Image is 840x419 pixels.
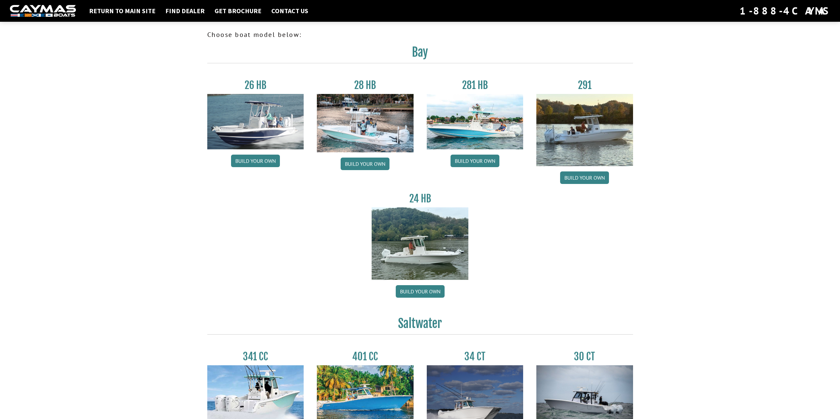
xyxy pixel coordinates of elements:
[10,5,76,17] img: white-logo-c9c8dbefe5ff5ceceb0f0178aa75bf4bb51f6bca0971e226c86eb53dfe498488.png
[396,285,445,298] a: Build your own
[740,4,830,18] div: 1-888-4CAYMAS
[427,94,523,149] img: 28-hb-twin.jpg
[372,207,468,280] img: 24_HB_thumbnail.jpg
[341,158,389,170] a: Build your own
[317,94,414,152] img: 28_hb_thumbnail_for_caymas_connect.jpg
[207,94,304,149] img: 26_new_photo_resized.jpg
[372,193,468,205] h3: 24 HB
[536,94,633,166] img: 291_Thumbnail.jpg
[451,155,499,167] a: Build your own
[536,350,633,363] h3: 30 CT
[231,155,280,167] a: Build your own
[207,316,633,335] h2: Saltwater
[207,350,304,363] h3: 341 CC
[162,7,208,15] a: Find Dealer
[317,79,414,91] h3: 28 HB
[207,45,633,63] h2: Bay
[427,350,523,363] h3: 34 CT
[317,350,414,363] h3: 401 CC
[560,171,609,184] a: Build your own
[211,7,265,15] a: Get Brochure
[427,79,523,91] h3: 281 HB
[207,79,304,91] h3: 26 HB
[207,30,633,40] p: Choose boat model below:
[536,79,633,91] h3: 291
[86,7,159,15] a: Return to main site
[268,7,312,15] a: Contact Us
